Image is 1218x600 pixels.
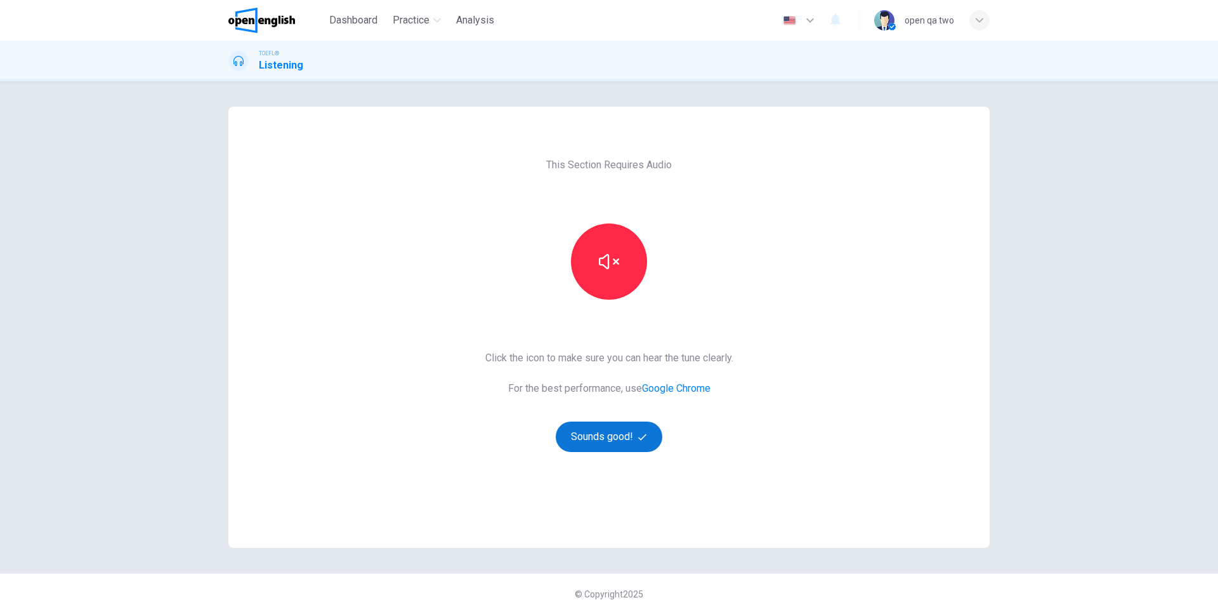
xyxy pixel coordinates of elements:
[329,13,377,28] span: Dashboard
[905,13,954,28] div: open qa two
[546,157,672,173] span: This Section Requires Audio
[642,382,710,394] a: Google Chrome
[393,13,429,28] span: Practice
[451,9,499,32] button: Analysis
[575,589,643,599] span: © Copyright 2025
[456,13,494,28] span: Analysis
[485,381,733,396] span: For the best performance, use
[874,10,894,30] img: Profile picture
[259,58,303,73] h1: Listening
[485,350,733,366] span: Click the icon to make sure you can hear the tune clearly.
[228,8,295,33] img: OpenEnglish logo
[228,8,324,33] a: OpenEnglish logo
[259,49,279,58] span: TOEFL®
[324,9,383,32] button: Dashboard
[782,16,797,25] img: en
[556,422,662,452] button: Sounds good!
[388,9,446,32] button: Practice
